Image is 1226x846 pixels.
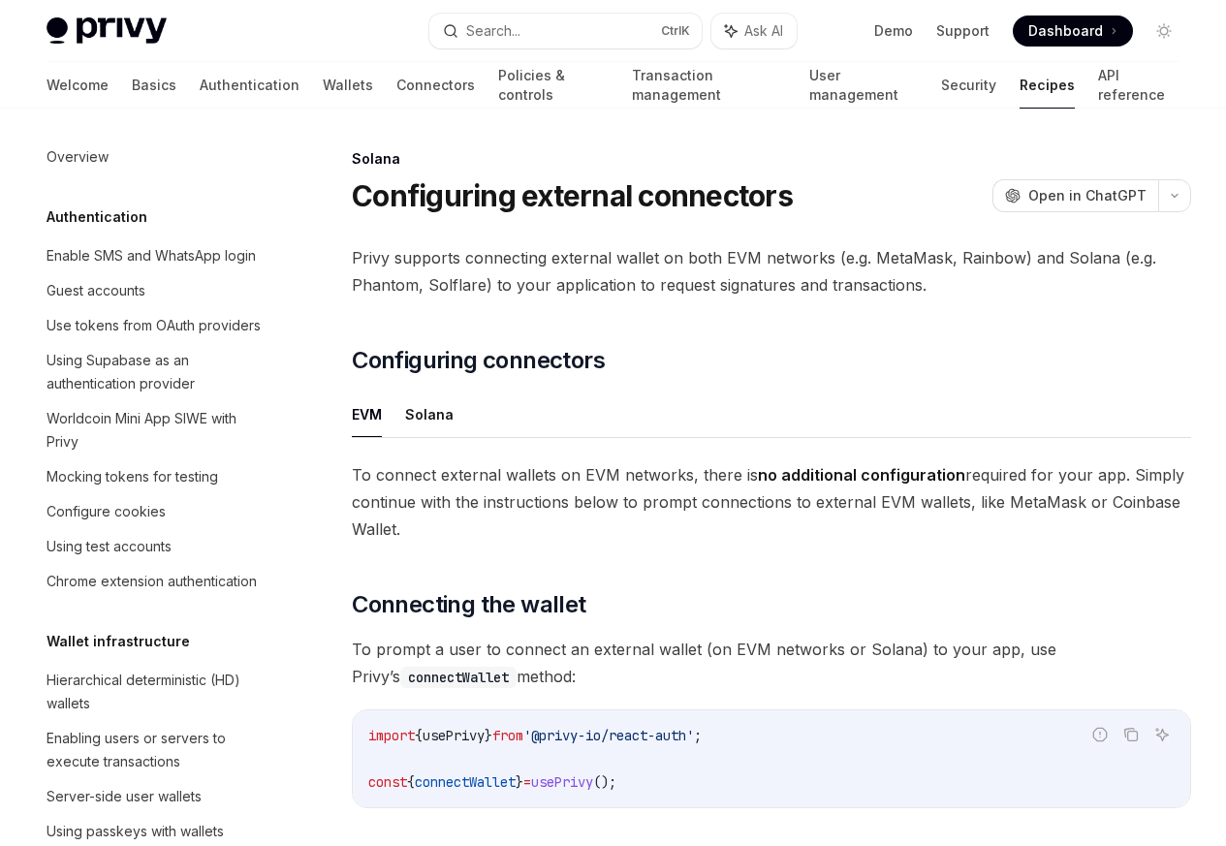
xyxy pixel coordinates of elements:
div: Search... [466,19,520,43]
a: Security [941,62,996,109]
button: EVM [352,392,382,437]
a: Hierarchical deterministic (HD) wallets [31,663,279,721]
span: usePrivy [423,727,485,744]
h5: Authentication [47,205,147,229]
button: Toggle dark mode [1148,16,1179,47]
div: Guest accounts [47,279,145,302]
span: Open in ChatGPT [1028,186,1147,205]
div: Hierarchical deterministic (HD) wallets [47,669,267,715]
a: Connectors [396,62,475,109]
div: Configure cookies [47,500,166,523]
button: Open in ChatGPT [992,179,1158,212]
div: Worldcoin Mini App SIWE with Privy [47,407,267,454]
span: Ctrl K [661,23,690,39]
a: Chrome extension authentication [31,564,279,599]
div: Solana [352,149,1191,169]
div: Using passkeys with wallets [47,820,224,843]
button: Ask AI [1149,722,1175,747]
span: (); [593,773,616,791]
h5: Wallet infrastructure [47,630,190,653]
button: Ask AI [711,14,797,48]
a: Support [936,21,990,41]
span: { [415,727,423,744]
a: Using Supabase as an authentication provider [31,343,279,401]
span: Configuring connectors [352,345,605,376]
div: Use tokens from OAuth providers [47,314,261,337]
div: Enable SMS and WhatsApp login [47,244,256,267]
span: '@privy-io/react-auth' [523,727,694,744]
span: To connect external wallets on EVM networks, there is required for your app. Simply continue with... [352,461,1191,543]
a: Guest accounts [31,273,279,308]
span: Ask AI [744,21,783,41]
img: light logo [47,17,167,45]
span: from [492,727,523,744]
span: To prompt a user to connect an external wallet (on EVM networks or Solana) to your app, use Privy... [352,636,1191,690]
span: = [523,773,531,791]
a: Worldcoin Mini App SIWE with Privy [31,401,279,459]
button: Solana [405,392,454,437]
a: API reference [1098,62,1179,109]
a: Policies & controls [498,62,609,109]
a: Enable SMS and WhatsApp login [31,238,279,273]
a: Use tokens from OAuth providers [31,308,279,343]
div: Using Supabase as an authentication provider [47,349,267,395]
span: ; [694,727,702,744]
div: Enabling users or servers to execute transactions [47,727,267,773]
a: Wallets [323,62,373,109]
div: Mocking tokens for testing [47,465,218,488]
a: Enabling users or servers to execute transactions [31,721,279,779]
button: Copy the contents from the code block [1118,722,1144,747]
span: Connecting the wallet [352,589,585,620]
span: usePrivy [531,773,593,791]
button: Search...CtrlK [429,14,702,48]
span: Dashboard [1028,21,1103,41]
span: } [485,727,492,744]
a: Authentication [200,62,299,109]
a: Recipes [1020,62,1075,109]
span: { [407,773,415,791]
a: Using test accounts [31,529,279,564]
span: const [368,773,407,791]
div: Chrome extension authentication [47,570,257,593]
a: Demo [874,21,913,41]
strong: no additional configuration [758,465,965,485]
div: Using test accounts [47,535,172,558]
a: Configure cookies [31,494,279,529]
span: import [368,727,415,744]
a: Mocking tokens for testing [31,459,279,494]
code: connectWallet [400,667,517,688]
a: Welcome [47,62,109,109]
a: Transaction management [632,62,785,109]
span: Privy supports connecting external wallet on both EVM networks (e.g. MetaMask, Rainbow) and Solan... [352,244,1191,298]
a: User management [809,62,919,109]
a: Server-side user wallets [31,779,279,814]
div: Overview [47,145,109,169]
a: Basics [132,62,176,109]
span: connectWallet [415,773,516,791]
div: Server-side user wallets [47,785,202,808]
a: Overview [31,140,279,174]
h1: Configuring external connectors [352,178,793,213]
span: } [516,773,523,791]
button: Report incorrect code [1087,722,1113,747]
a: Dashboard [1013,16,1133,47]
